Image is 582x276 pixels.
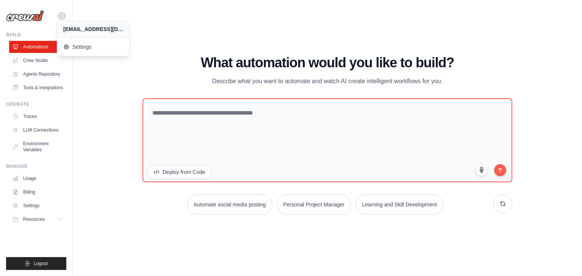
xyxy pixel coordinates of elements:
[9,200,66,212] a: Settings
[9,82,66,94] a: Tools & Integrations
[277,194,351,215] button: Personal Project Manager
[200,76,455,86] p: Describe what you want to automate and watch AI create intelligent workflows for you.
[9,138,66,156] a: Environment Variables
[57,39,129,54] a: Settings
[6,163,66,169] div: Manage
[23,216,45,222] span: Resources
[187,194,272,215] button: Automate social media posting
[63,43,123,51] span: Settings
[9,54,66,67] a: Crew Studio
[9,213,66,225] button: Resources
[6,257,66,270] button: Logout
[9,41,66,53] a: Automations
[6,32,66,38] div: Build
[63,25,123,33] div: [EMAIL_ADDRESS][DOMAIN_NAME]
[9,110,66,122] a: Traces
[9,172,66,185] a: Usage
[355,194,443,215] button: Learning and Skill Development
[9,124,66,136] a: LLM Connections
[9,68,66,80] a: Agents Repository
[6,10,44,22] img: Logo
[9,186,66,198] a: Billing
[6,101,66,107] div: Operate
[147,165,212,179] button: Deploy from Code
[142,55,512,70] h1: What automation would you like to build?
[34,260,48,267] span: Logout
[544,240,582,276] iframe: Chat Widget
